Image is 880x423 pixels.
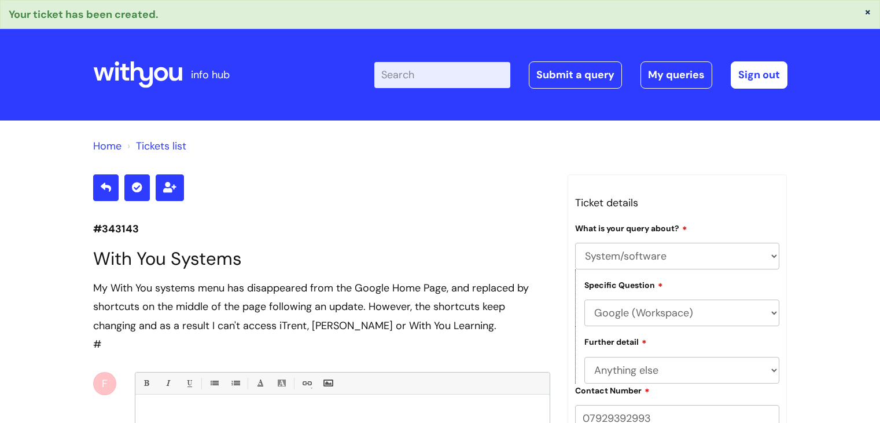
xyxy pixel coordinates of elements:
p: info hub [191,65,230,84]
label: Specific Question [584,279,663,290]
a: My queries [640,61,712,88]
button: × [864,6,871,17]
div: | - [374,61,787,88]
li: Tickets list [124,137,186,155]
a: • Unordered List (Ctrl-Shift-7) [207,376,221,391]
div: My With You systems menu has disappeared from the Google Home Page, and replaced by shortcuts on ... [93,279,550,335]
h3: Ticket details [575,194,780,212]
label: What is your query about? [575,222,687,234]
a: Submit a query [529,61,622,88]
a: 1. Ordered List (Ctrl-Shift-8) [228,376,242,391]
a: Back Color [274,376,289,391]
a: Home [93,139,121,153]
label: Further detail [584,336,647,347]
a: Insert Image... [321,376,335,391]
a: Link [299,376,314,391]
div: F [93,372,116,395]
a: Bold (Ctrl-B) [139,376,153,391]
a: Underline(Ctrl-U) [182,376,196,391]
a: Italic (Ctrl-I) [160,376,175,391]
li: Solution home [93,137,121,155]
h1: With You Systems [93,248,550,269]
div: # [93,279,550,354]
a: Font Color [253,376,267,391]
p: #343143 [93,220,550,238]
a: Tickets list [136,139,186,153]
label: Contact Number [575,384,650,396]
input: Search [374,62,510,87]
a: Sign out [731,61,787,88]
